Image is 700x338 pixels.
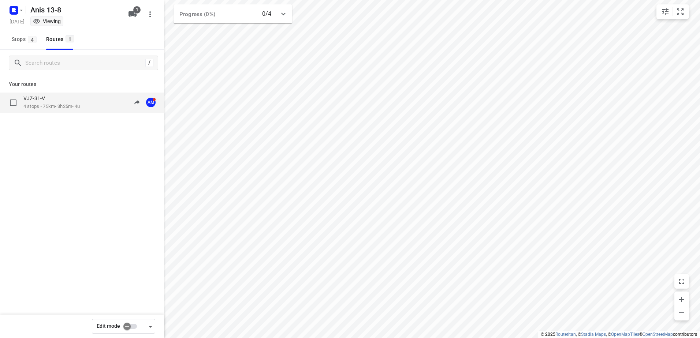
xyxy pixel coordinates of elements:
[9,80,155,88] p: Your routes
[66,35,74,42] span: 1
[643,332,673,337] a: OpenStreetMap
[33,18,61,25] div: You are currently in view mode. To make any changes, go to edit project.
[174,4,292,23] div: Progress (0%)0/4
[25,57,145,69] input: Search routes
[125,7,140,22] button: 1
[555,332,576,337] a: Routetitan
[541,332,697,337] li: © 2025 , © , © © contributors
[179,11,215,18] span: Progress (0%)
[23,103,80,110] p: 4 stops • 75km • 3h25m • 4u
[262,10,271,18] p: 0/4
[146,322,155,331] div: Driver app settings
[133,6,141,14] span: 1
[130,95,144,110] button: Send to driver
[6,95,21,110] span: Select
[23,95,49,102] p: VJZ-31-V
[673,4,688,19] button: Fit zoom
[658,4,673,19] button: Map settings
[656,4,689,19] div: small contained button group
[581,332,606,337] a: Stadia Maps
[97,323,120,329] span: Edit mode
[12,35,39,44] span: Stops
[46,35,77,44] div: Routes
[611,332,639,337] a: OpenMapTiles
[145,59,153,67] div: /
[143,7,157,22] button: More
[28,36,37,43] span: 4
